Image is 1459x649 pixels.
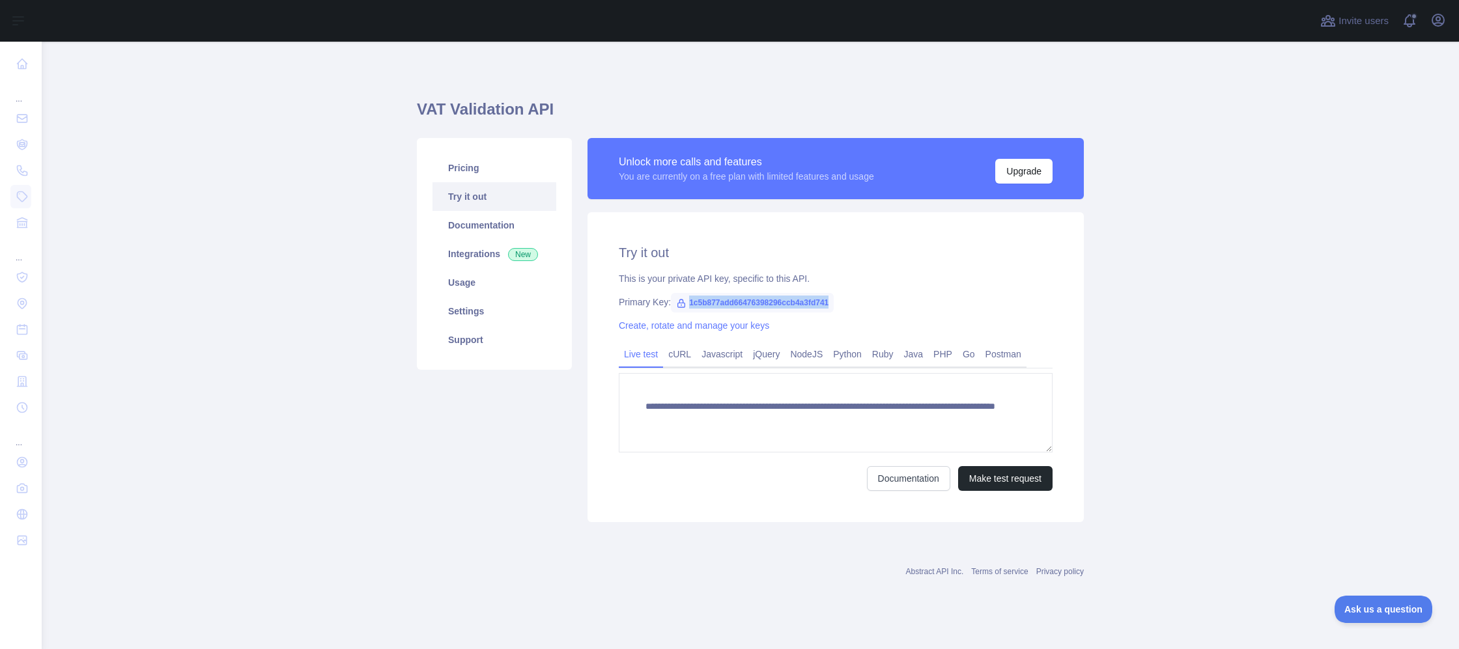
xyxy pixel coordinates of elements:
[619,154,874,170] div: Unlock more calls and features
[748,344,785,365] a: jQuery
[432,240,556,268] a: Integrations New
[417,99,1084,130] h1: VAT Validation API
[619,320,769,331] a: Create, rotate and manage your keys
[928,344,957,365] a: PHP
[10,78,31,104] div: ...
[619,170,874,183] div: You are currently on a free plan with limited features and usage
[971,567,1028,576] a: Terms of service
[899,344,929,365] a: Java
[432,182,556,211] a: Try it out
[958,466,1053,491] button: Make test request
[785,344,828,365] a: NodeJS
[828,344,867,365] a: Python
[619,272,1053,285] div: This is your private API key, specific to this API.
[1339,14,1389,29] span: Invite users
[508,248,538,261] span: New
[867,344,899,365] a: Ruby
[1335,596,1433,623] iframe: Toggle Customer Support
[906,567,964,576] a: Abstract API Inc.
[432,268,556,297] a: Usage
[995,159,1053,184] button: Upgrade
[1318,10,1391,31] button: Invite users
[619,296,1053,309] div: Primary Key:
[1036,567,1084,576] a: Privacy policy
[619,344,663,365] a: Live test
[867,466,950,491] a: Documentation
[671,293,834,312] span: 1c5b877add66476398296ccb4a3fd741
[432,297,556,325] a: Settings
[432,325,556,354] a: Support
[432,154,556,182] a: Pricing
[696,344,748,365] a: Javascript
[663,344,696,365] a: cURL
[619,243,1053,262] h2: Try it out
[980,344,1027,365] a: Postman
[432,211,556,240] a: Documentation
[957,344,980,365] a: Go
[10,422,31,448] div: ...
[10,237,31,263] div: ...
